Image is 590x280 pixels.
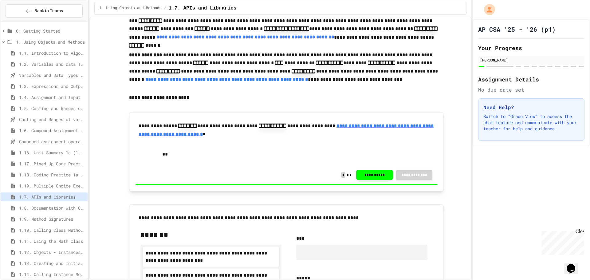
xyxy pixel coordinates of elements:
span: 1.14. Calling Instance Methods [19,271,85,278]
span: 1.10. Calling Class Methods [19,227,85,233]
span: 1.6. Compound Assignment Operators [19,127,85,134]
span: 1.3. Expressions and Output [New] [19,83,85,89]
span: 1.9. Method Signatures [19,216,85,222]
iframe: chat widget [539,229,584,255]
span: 1.7. APIs and Libraries [169,5,237,12]
span: Variables and Data Types - Quiz [19,72,85,78]
p: Switch to "Grade View" to access the chat feature and communicate with your teacher for help and ... [483,113,579,132]
span: 1.1. Introduction to Algorithms, Programming, and Compilers [19,50,85,56]
span: Back to Teams [34,8,63,14]
span: 1.13. Creating and Initializing Objects: Constructors [19,260,85,266]
span: 1.11. Using the Math Class [19,238,85,244]
span: 1.18. Coding Practice 1a (1.1-1.6) [19,172,85,178]
span: 1.12. Objects - Instances of Classes [19,249,85,255]
span: 1.19. Multiple Choice Exercises for Unit 1a (1.1-1.6) [19,183,85,189]
span: Casting and Ranges of variables - Quiz [19,116,85,123]
div: Chat with us now!Close [2,2,42,39]
span: 1.17. Mixed Up Code Practice 1.1-1.6 [19,160,85,167]
span: 1.8. Documentation with Comments and Preconditions [19,205,85,211]
span: 1.5. Casting and Ranges of Values [19,105,85,112]
div: My Account [478,2,497,17]
div: [PERSON_NAME] [480,57,583,63]
span: / [164,6,166,11]
h1: AP CSA '25 - '26 (p1) [478,25,556,34]
iframe: chat widget [564,255,584,274]
span: 0: Getting Started [16,28,85,34]
span: 1. Using Objects and Methods [16,39,85,45]
div: No due date set [478,86,584,93]
h2: Assignment Details [478,75,584,84]
span: 1.16. Unit Summary 1a (1.1-1.6) [19,149,85,156]
span: 1.7. APIs and Libraries [19,194,85,200]
span: 1.4. Assignment and Input [19,94,85,101]
h2: Your Progress [478,44,584,52]
span: 1.2. Variables and Data Types [19,61,85,67]
span: Compound assignment operators - Quiz [19,138,85,145]
h3: Need Help? [483,104,579,111]
span: 1. Using Objects and Methods [100,6,162,11]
